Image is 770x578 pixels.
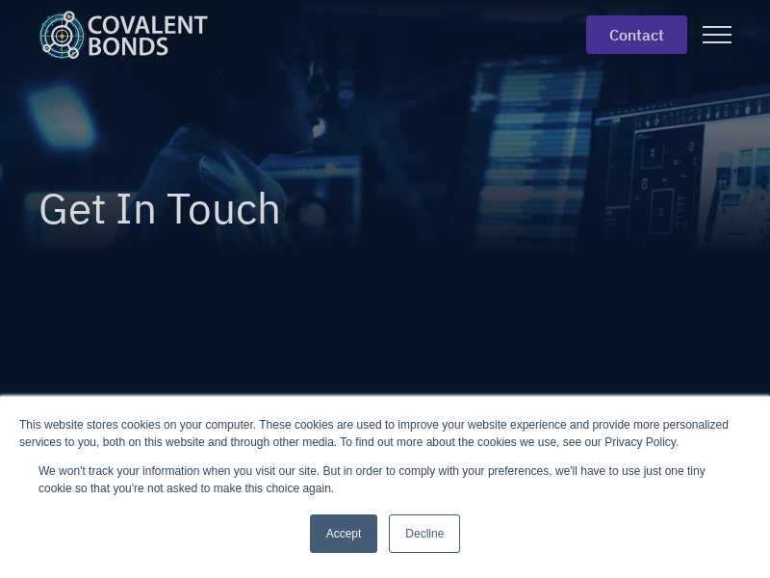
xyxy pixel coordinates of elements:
[389,514,460,553] a: Decline
[38,11,208,59] img: Covalent Bonds White / Teal Logo
[310,514,378,553] a: Accept
[38,185,731,231] h1: Get In Touch
[38,352,370,456] div: Talk to us about ensuring your marketing has optimal business impact.
[38,462,731,497] p: We won't track your information when you visit our site. But in order to comply with your prefere...
[38,11,223,59] a: home
[19,416,751,451] div: This website stores cookies on your computer. These cookies are used to improve your website expe...
[586,15,687,54] a: contact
